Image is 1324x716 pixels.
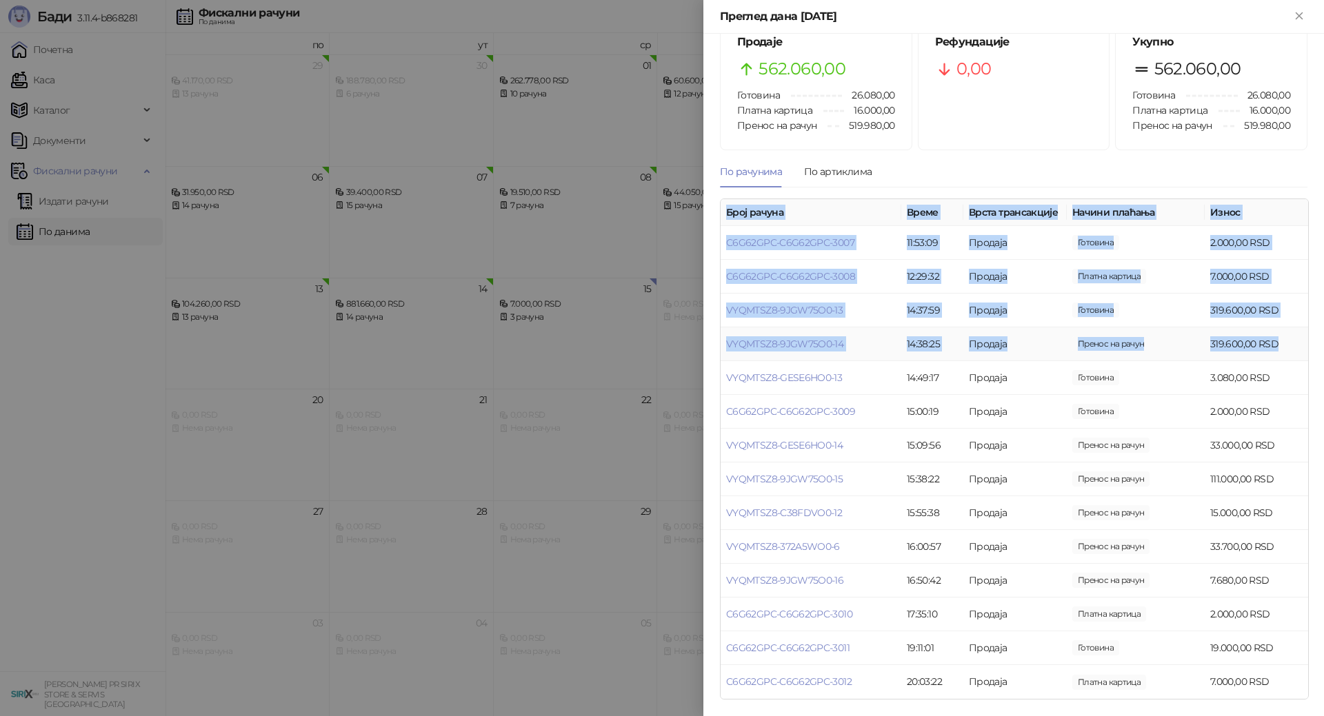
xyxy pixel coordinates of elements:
[963,631,1067,665] td: Продаја
[901,260,963,294] td: 12:29:32
[726,338,843,350] a: VYQMTSZ8-9JGW75O0-14
[1234,118,1290,133] span: 519.980,00
[1205,597,1308,631] td: 2.000,00 RSD
[1205,226,1308,260] td: 2.000,00 RSD
[1205,564,1308,597] td: 7.680,00 RSD
[726,540,840,553] a: VYQMTSZ8-372A5WO0-6
[963,226,1067,260] td: Продаја
[1072,438,1150,453] span: 33.000,00
[720,8,1291,25] div: Преглед дана [DATE]
[963,260,1067,294] td: Продаја
[963,462,1067,496] td: Продаја
[901,226,963,260] td: 11:53:09
[737,34,895,50] h5: Продаје
[737,104,812,116] span: Платна картица
[726,236,854,249] a: C6G62GPC-C6G62GPC-3007
[963,564,1067,597] td: Продаја
[1205,665,1308,699] td: 7.000,00 RSD
[1132,34,1290,50] h5: Укупно
[963,597,1067,631] td: Продаја
[901,429,963,462] td: 15:09:56
[726,507,842,519] a: VYQMTSZ8-C38FDVO0-12
[726,270,855,283] a: C6G62GPC-C6G62GPC-3008
[935,34,1093,50] h5: Рефундације
[901,496,963,530] td: 15:55:38
[956,56,991,82] span: 0,00
[1205,199,1308,226] th: Износ
[721,199,901,226] th: Број рачуна
[1072,471,1150,487] span: 111.000,00
[1240,103,1290,118] span: 16.000,00
[1205,631,1308,665] td: 19.000,00 RSD
[726,473,843,485] a: VYQMTSZ8-9JGW75O0-15
[1072,573,1150,588] span: 7.680,00
[1205,361,1308,395] td: 3.080,00 RSD
[963,361,1067,395] td: Продаја
[963,199,1067,226] th: Врста трансакције
[1072,505,1150,520] span: 15.000,00
[901,564,963,597] td: 16:50:42
[1072,235,1119,250] span: 2.000,00
[1072,336,1150,351] span: 319.600,00
[901,462,963,496] td: 15:38:22
[963,665,1067,699] td: Продаја
[1072,404,1119,419] span: 2.000,00
[842,88,894,103] span: 26.080,00
[963,294,1067,327] td: Продаја
[963,395,1067,429] td: Продаја
[1072,640,1119,655] span: 19.000,00
[963,530,1067,564] td: Продаја
[1132,89,1175,101] span: Готовина
[1205,260,1308,294] td: 7.000,00 RSD
[804,164,872,179] div: По артиклима
[1072,303,1119,318] span: 0,00
[1205,496,1308,530] td: 15.000,00 RSD
[1205,327,1308,361] td: 319.600,00 RSD
[726,608,852,620] a: C6G62GPC-C6G62GPC-3010
[1291,8,1307,25] button: Close
[844,103,894,118] span: 16.000,00
[726,439,843,451] a: VYQMTSZ8-GESE6HO0-14
[1154,56,1241,82] span: 562.060,00
[901,361,963,395] td: 14:49:17
[901,631,963,665] td: 19:11:01
[1205,462,1308,496] td: 111.000,00 RSD
[901,327,963,361] td: 14:38:25
[901,294,963,327] td: 14:37:59
[901,199,963,226] th: Време
[1205,429,1308,462] td: 33.000,00 RSD
[726,574,843,586] a: VYQMTSZ8-9JGW75O0-16
[1205,294,1308,327] td: 319.600,00 RSD
[1072,606,1146,622] span: 2.000,00
[726,405,855,418] a: C6G62GPC-C6G62GPC-3009
[1072,370,1119,385] span: 3.080,00
[726,675,852,688] a: C6G62GPC-C6G62GPC-3012
[737,119,816,132] span: Пренос на рачун
[726,304,843,316] a: VYQMTSZ8-9JGW75O0-13
[963,429,1067,462] td: Продаја
[901,395,963,429] td: 15:00:19
[1067,199,1205,226] th: Начини плаћања
[1205,395,1308,429] td: 2.000,00 RSD
[1132,104,1207,116] span: Платна картица
[901,665,963,699] td: 20:03:22
[963,327,1067,361] td: Продаја
[1072,675,1146,690] span: 7.000,00
[720,164,782,179] div: По рачунима
[726,642,850,654] a: C6G62GPC-C6G62GPC-3011
[1072,269,1146,284] span: 7.000,00
[1132,119,1212,132] span: Пренос на рачун
[901,530,963,564] td: 16:00:57
[726,371,842,384] a: VYQMTSZ8-GESE6HO0-13
[1205,530,1308,564] td: 33.700,00 RSD
[963,496,1067,530] td: Продаја
[1072,539,1150,554] span: 33.700,00
[737,89,780,101] span: Готовина
[839,118,895,133] span: 519.980,00
[1238,88,1290,103] span: 26.080,00
[759,56,845,82] span: 562.060,00
[901,597,963,631] td: 17:35:10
